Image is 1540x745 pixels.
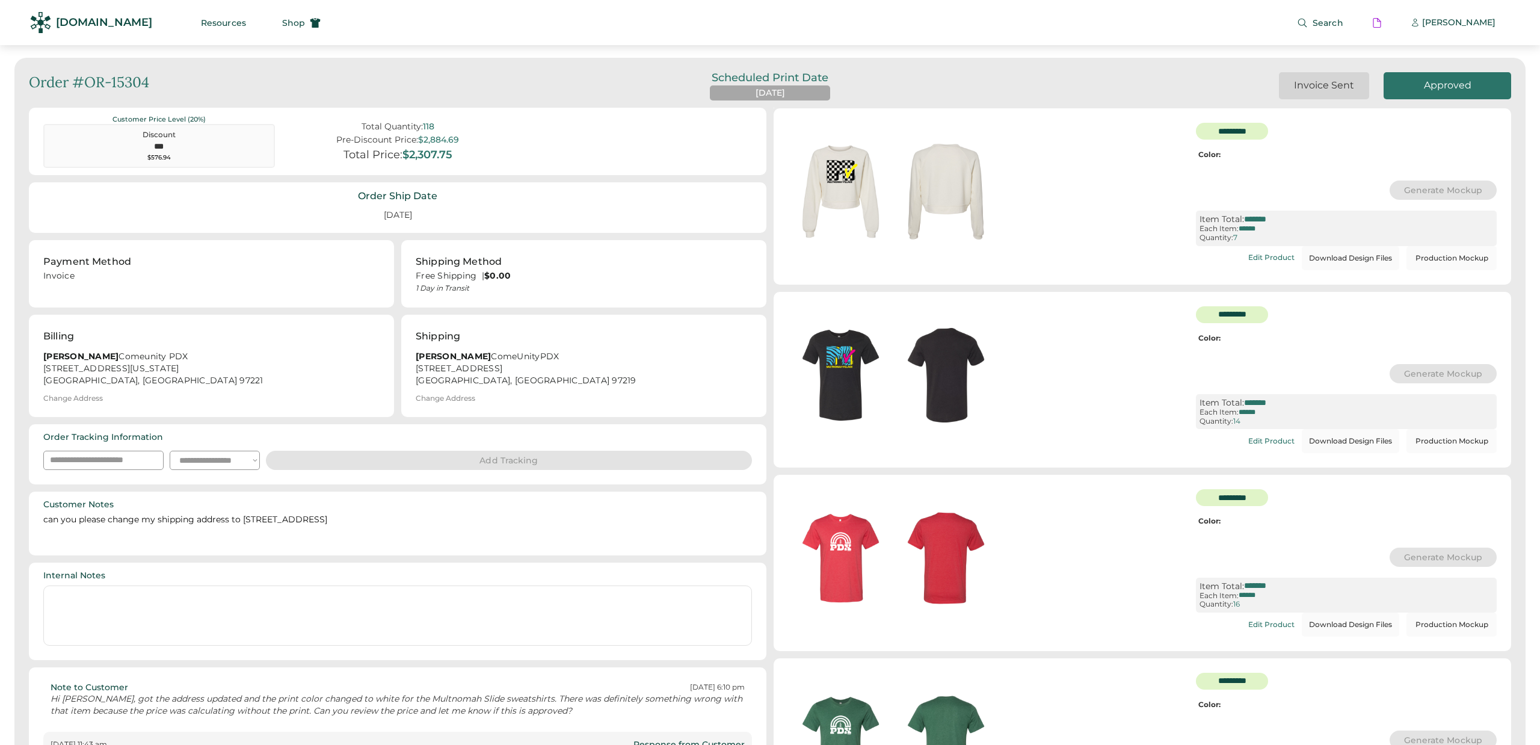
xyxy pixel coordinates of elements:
div: Item Total: [1200,581,1244,592]
div: Order #OR-15304 [29,72,149,93]
div: $576.94 [52,153,266,162]
div: $2,884.69 [418,135,459,145]
button: Resources [186,11,260,35]
button: Production Mockup [1406,613,1497,637]
div: [DATE] 6:10 pm [690,682,745,693]
div: Order Tracking Information [43,431,163,444]
span: Shop [282,19,305,27]
button: Download Design Files [1302,613,1399,637]
button: Download Design Files [1302,429,1399,453]
div: Shipping Method [416,255,502,269]
div: Invoice Sent [1293,79,1355,92]
div: Each Item: [1200,592,1239,600]
div: Comeunity PDX [STREET_ADDRESS][US_STATE] [GEOGRAPHIC_DATA], [GEOGRAPHIC_DATA] 97221 [43,351,380,387]
img: generate-image [893,139,999,244]
div: Quantity: [1200,600,1233,608]
button: Generate Mockup [1390,364,1497,383]
div: Customer Price Level (20%) [43,115,275,124]
div: Approved [1398,79,1497,92]
img: generate-image [788,139,893,244]
div: 7 [1233,233,1237,242]
button: Generate Mockup [1390,181,1497,200]
div: [DATE] [756,87,785,99]
div: Quantity: [1200,233,1233,242]
div: Edit Product [1248,437,1295,445]
div: Payment Method [43,255,131,269]
div: Each Item: [1200,408,1239,416]
div: 14 [1233,417,1240,425]
strong: Color: [1198,700,1221,709]
div: Order Ship Date [358,190,437,203]
div: Change Address [43,394,103,403]
strong: Color: [1198,333,1221,342]
button: Generate Mockup [1390,548,1497,567]
div: ComeUnityPDX [STREET_ADDRESS] [GEOGRAPHIC_DATA], [GEOGRAPHIC_DATA] 97219 [416,351,752,387]
strong: [PERSON_NAME] [43,351,119,362]
button: Download Design Files [1302,246,1399,270]
div: Invoice [43,270,380,285]
div: Item Total: [1200,398,1244,408]
div: Total Price: [343,149,402,162]
button: Production Mockup [1406,429,1497,453]
button: Add Tracking [266,451,752,470]
img: generate-image [788,505,893,611]
div: Customer Notes [43,499,114,511]
strong: [PERSON_NAME] [416,351,491,362]
div: Billing [43,329,74,344]
div: Shipping [416,329,460,344]
div: 1 Day in Transit [416,283,752,293]
div: Change Address [416,394,475,403]
div: can you please change my shipping address to [STREET_ADDRESS] [43,514,752,541]
div: Free Shipping | [416,270,752,282]
strong: Color: [1198,516,1221,525]
div: Hi [PERSON_NAME], got the address updated and the print color changed to white for the Multnomah ... [51,693,745,717]
div: Each Item: [1200,224,1239,233]
div: Pre-Discount Price: [336,135,418,145]
div: Note to Customer [51,682,128,694]
div: [DOMAIN_NAME] [56,15,152,30]
div: Internal Notes [43,570,105,582]
button: Shop [268,11,335,35]
strong: Color: [1198,150,1221,159]
strong: $0.00 [484,270,511,281]
div: $2,307.75 [402,149,452,162]
img: generate-image [788,323,893,428]
div: 118 [423,122,434,132]
div: Quantity: [1200,417,1233,425]
div: Edit Product [1248,620,1295,629]
div: Scheduled Print Date [695,72,845,83]
div: Total Quantity: [362,122,423,132]
div: [PERSON_NAME] [1422,17,1495,29]
div: Item Total: [1200,214,1244,224]
img: Rendered Logo - Screens [30,12,51,33]
img: generate-image [893,323,999,428]
button: Search [1283,11,1358,35]
div: Edit Product [1248,253,1295,262]
div: [DATE] [369,205,427,226]
span: Search [1313,19,1343,27]
button: Production Mockup [1406,246,1497,270]
div: 16 [1233,600,1240,608]
img: generate-image [893,505,999,611]
div: Discount [52,130,266,140]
